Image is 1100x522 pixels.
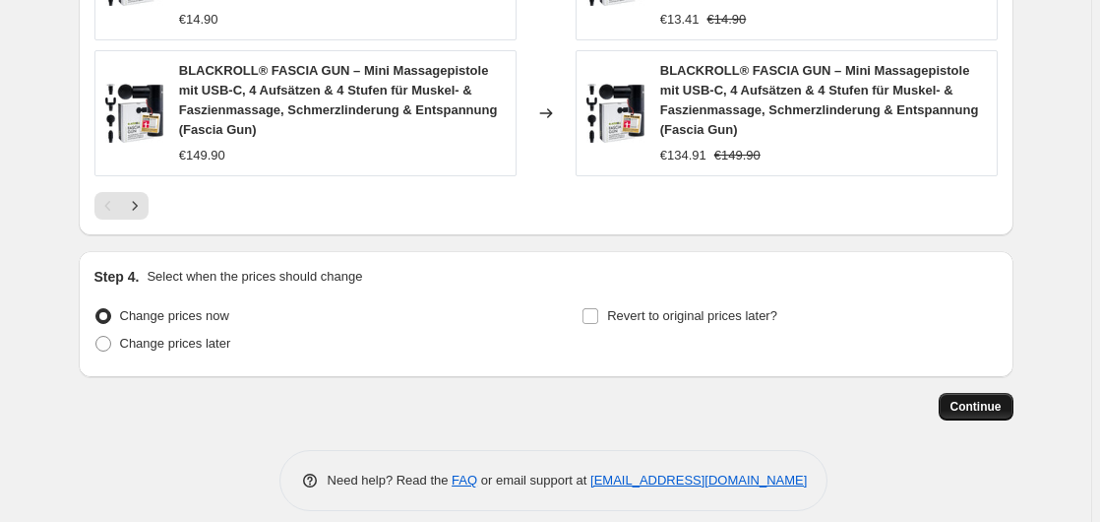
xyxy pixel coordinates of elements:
[714,146,761,165] strike: €149.90
[147,267,362,287] p: Select when the prices should change
[120,336,231,351] span: Change prices later
[452,473,477,488] a: FAQ
[590,473,807,488] a: [EMAIL_ADDRESS][DOMAIN_NAME]
[939,393,1013,421] button: Continue
[477,473,590,488] span: or email support at
[94,267,140,287] h2: Step 4.
[94,192,149,220] nav: Pagination
[121,192,149,220] button: Next
[120,308,229,323] span: Change prices now
[179,10,218,30] div: €14.90
[105,84,163,143] img: 81gag7PaY4L._AC_SL1500_80x.jpg
[660,63,979,137] span: BLACKROLL® FASCIA GUN – Mini Massagepistole mit USB-C, 4 Aufsätzen & 4 Stufen für Muskel- & Faszi...
[660,10,700,30] div: €13.41
[950,399,1002,415] span: Continue
[586,84,644,143] img: 81gag7PaY4L._AC_SL1500_80x.jpg
[707,10,747,30] strike: €14.90
[660,146,706,165] div: €134.91
[179,63,498,137] span: BLACKROLL® FASCIA GUN – Mini Massagepistole mit USB-C, 4 Aufsätzen & 4 Stufen für Muskel- & Faszi...
[179,146,225,165] div: €149.90
[607,308,777,323] span: Revert to original prices later?
[328,473,453,488] span: Need help? Read the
